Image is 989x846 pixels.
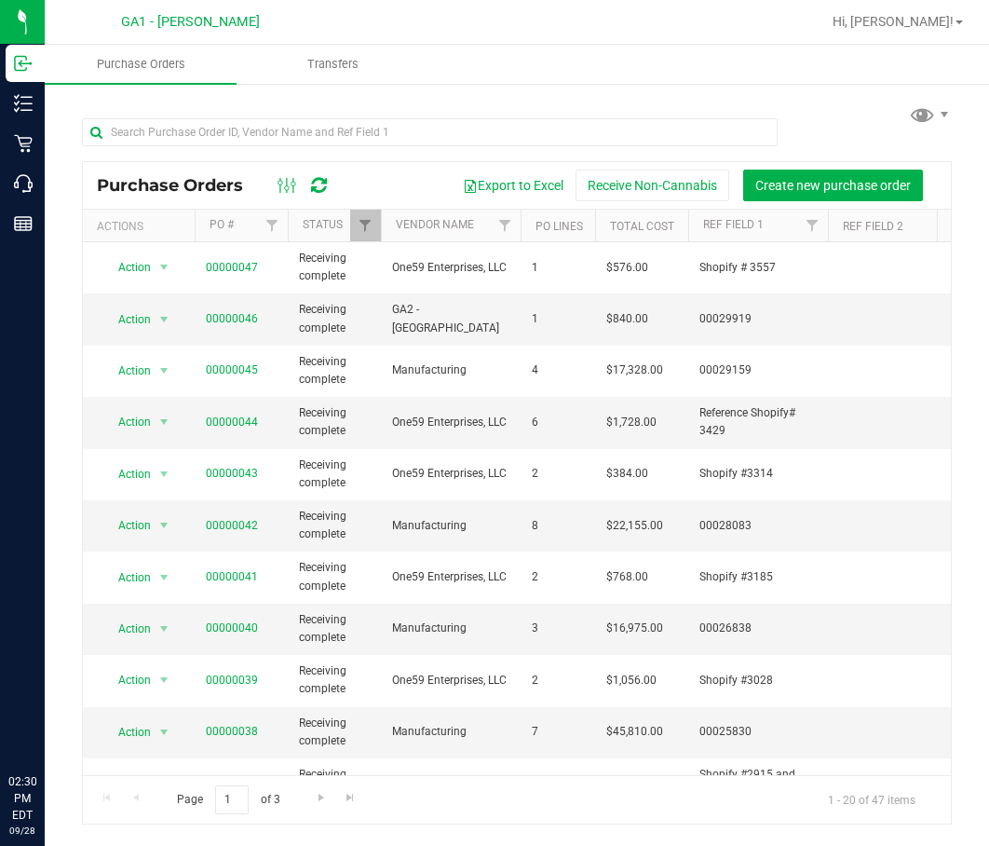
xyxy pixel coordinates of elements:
a: 00000044 [206,416,258,429]
span: 6 [532,414,584,431]
a: 00000042 [206,519,258,532]
inline-svg: Reports [14,214,33,233]
span: Receiving complete [299,766,370,801]
a: Go to the next page [307,785,334,811]
span: Receiving complete [299,353,370,389]
span: Receiving complete [299,715,370,750]
span: 00025830 [699,723,817,741]
span: GA1 - [PERSON_NAME] [121,14,260,30]
a: Filter [350,210,381,241]
a: 00000038 [206,725,258,738]
span: One59 Enterprises, LLC [392,414,509,431]
span: Manufacturing [392,620,509,637]
span: 1 - 20 of 47 items [813,785,930,813]
span: Manufacturing [392,362,509,379]
span: Action [102,512,152,539]
a: 00000047 [206,261,258,274]
span: Receiving complete [299,611,370,647]
a: 00000040 [206,621,258,634]
a: Total Cost [610,220,674,233]
a: 00000045 [206,363,258,376]
span: 7 [532,723,584,741]
button: Create new purchase order [743,170,923,201]
span: Action [102,461,152,487]
span: 1 [532,310,584,328]
span: Shopify #3185 [699,568,817,586]
span: Action [102,409,152,435]
a: 00000039 [206,674,258,687]
span: Hi, [PERSON_NAME]! [833,14,954,29]
span: Shopify #2915 and #2843 [699,766,817,801]
button: Export to Excel [451,170,576,201]
iframe: Resource center [19,697,75,753]
span: Receiving complete [299,404,370,440]
p: 09/28 [8,824,36,838]
input: 1 [215,785,249,814]
span: $17,328.00 [606,362,663,379]
a: Purchase Orders [45,45,237,84]
a: Filter [490,210,521,241]
span: $1,728.00 [606,414,657,431]
span: GA2 - [GEOGRAPHIC_DATA] [392,301,509,336]
span: select [153,719,176,745]
span: select [153,254,176,280]
span: Action [102,565,152,591]
span: Action [102,719,152,745]
span: Action [102,358,152,384]
span: Action [102,307,152,333]
span: select [153,616,176,642]
inline-svg: Call Center [14,174,33,193]
input: Search Purchase Order ID, Vendor Name and Ref Field 1 [82,118,778,146]
span: Reference Shopify# 3429 [699,404,817,440]
span: One59 Enterprises, LLC [392,672,509,689]
span: select [153,409,176,435]
button: Receive Non-Cannabis [576,170,729,201]
span: 2 [532,465,584,483]
span: Receiving complete [299,559,370,594]
a: Status [303,218,343,231]
span: Action [102,616,152,642]
span: 2 [532,672,584,689]
a: 00000041 [206,570,258,583]
a: PO # [210,218,234,231]
span: $768.00 [606,568,648,586]
span: Receiving complete [299,301,370,336]
a: Ref Field 1 [703,218,764,231]
span: Shopify #3028 [699,672,817,689]
span: $45,810.00 [606,723,663,741]
div: Actions [97,220,187,233]
span: One59 Enterprises, LLC [392,259,509,277]
span: $1,056.00 [606,672,657,689]
span: 2 [532,568,584,586]
span: Action [102,667,152,693]
span: Action [102,254,152,280]
a: 00000046 [206,312,258,325]
inline-svg: Retail [14,134,33,153]
span: Page of 3 [161,785,295,814]
span: $576.00 [606,259,648,277]
a: Vendor Name [396,218,474,231]
a: Filter [797,210,828,241]
span: 00028083 [699,517,817,535]
span: Receiving complete [299,662,370,698]
span: 8 [532,517,584,535]
a: PO Lines [535,220,583,233]
span: 4 [532,362,584,379]
span: One59 Enterprises, LLC [392,465,509,483]
span: 00026838 [699,620,817,637]
span: select [153,565,176,591]
span: 3 [532,620,584,637]
a: Transfers [237,45,428,84]
span: $840.00 [606,310,648,328]
span: select [153,307,176,333]
p: 02:30 PM EDT [8,773,36,824]
span: Manufacturing [392,723,509,741]
span: Purchase Orders [72,56,210,73]
span: Receiving complete [299,457,370,492]
span: select [153,771,176,797]
span: 00029919 [699,310,817,328]
span: select [153,461,176,487]
span: One59 Enterprises, LLC [392,568,509,586]
span: Purchase Orders [97,175,262,196]
span: 00029159 [699,362,817,379]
